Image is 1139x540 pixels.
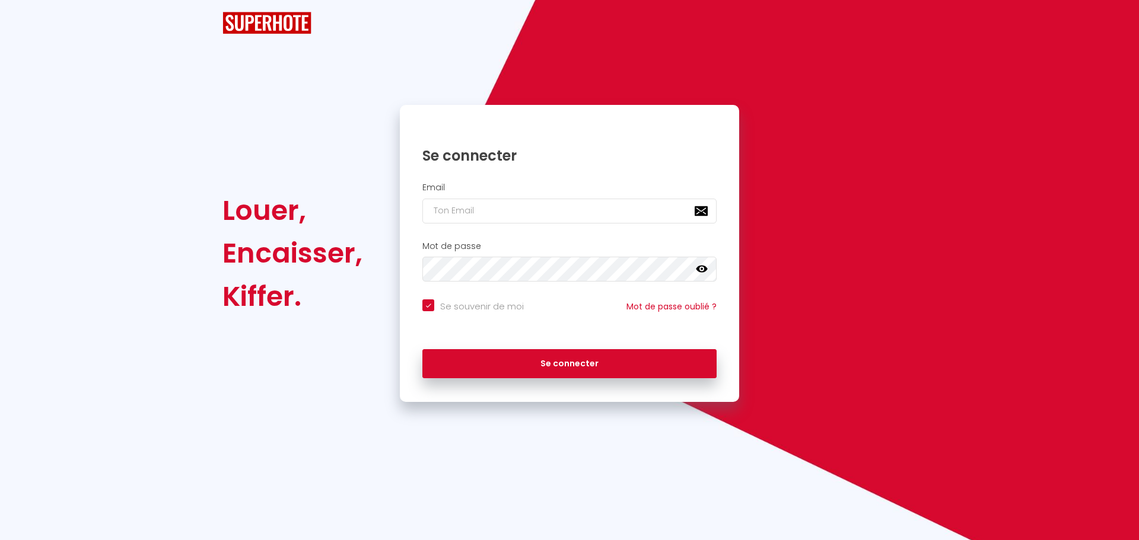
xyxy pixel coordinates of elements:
[422,183,717,193] h2: Email
[626,301,717,312] a: Mot de passe oublié ?
[422,146,717,165] h1: Se connecter
[222,232,362,274] div: Encaisser,
[222,12,311,34] img: SuperHote logo
[422,349,717,379] button: Se connecter
[422,199,717,223] input: Ton Email
[222,189,362,232] div: Louer,
[222,275,362,318] div: Kiffer.
[422,241,717,251] h2: Mot de passe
